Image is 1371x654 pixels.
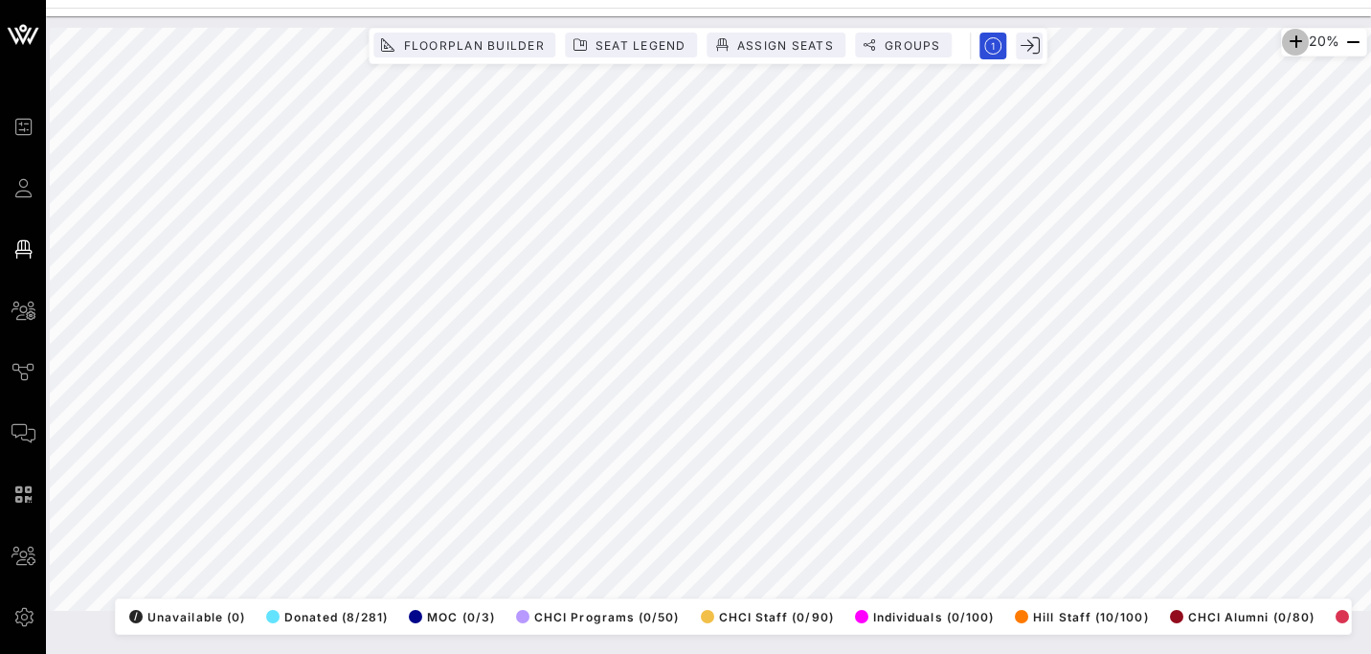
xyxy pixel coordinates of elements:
span: Donated (8/281) [266,610,388,624]
span: CHCI Programs (0/50) [516,610,680,624]
span: MOC (0/3) [409,610,495,624]
div: / [129,610,143,623]
button: Individuals (0/100) [849,603,994,630]
button: CHCI Alumni (0/80) [1164,603,1315,630]
button: /Unavailable (0) [124,603,245,630]
span: Individuals (0/100) [855,610,994,624]
button: MOC (0/3) [403,603,495,630]
button: Seat Legend [566,33,698,57]
span: CHCI Staff (0/90) [701,610,834,624]
div: 20% [1281,28,1367,56]
button: CHCI Staff (0/90) [695,603,834,630]
span: Seat Legend [595,38,686,53]
button: CHCI Programs (0/50) [510,603,680,630]
button: Hill Staff (10/100) [1009,603,1148,630]
span: Groups [884,38,941,53]
span: Assign Seats [736,38,834,53]
span: Hill Staff (10/100) [1015,610,1148,624]
button: Floorplan Builder [373,33,555,57]
span: CHCI Alumni (0/80) [1170,610,1315,624]
button: Groups [855,33,953,57]
span: Unavailable (0) [129,610,245,624]
button: Donated (8/281) [260,603,388,630]
span: Floorplan Builder [402,38,544,53]
button: Assign Seats [708,33,845,57]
